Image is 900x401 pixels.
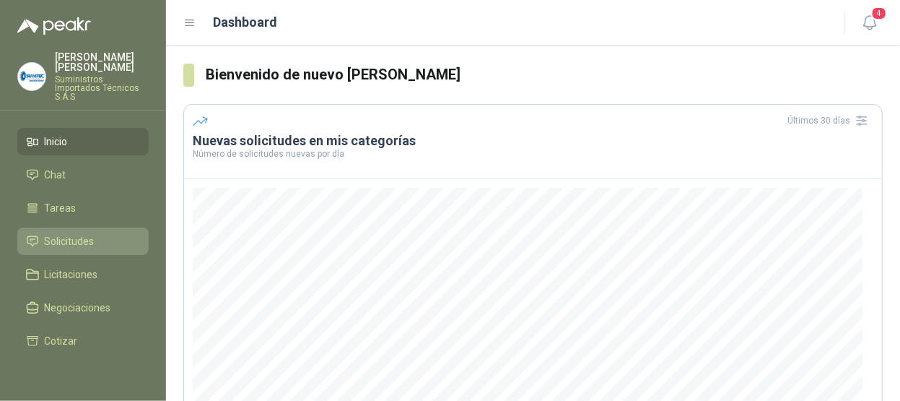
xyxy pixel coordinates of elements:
[45,134,68,150] span: Inicio
[214,12,278,33] h1: Dashboard
[17,327,149,355] a: Cotizar
[193,132,873,150] h3: Nuevas solicitudes en mis categorías
[17,228,149,255] a: Solicitudes
[787,109,873,132] div: Últimos 30 días
[17,161,149,189] a: Chat
[45,233,95,249] span: Solicitudes
[17,128,149,155] a: Inicio
[857,10,883,36] button: 4
[17,194,149,222] a: Tareas
[17,17,91,35] img: Logo peakr
[45,167,66,183] span: Chat
[17,261,149,288] a: Licitaciones
[45,333,78,349] span: Cotizar
[17,294,149,322] a: Negociaciones
[871,7,887,20] span: 4
[45,267,98,283] span: Licitaciones
[45,300,111,316] span: Negociaciones
[55,75,149,101] p: Suministros Importados Técnicos S.A.S
[193,150,873,158] p: Número de solicitudes nuevas por día
[206,64,883,86] h3: Bienvenido de nuevo [PERSON_NAME]
[18,63,45,90] img: Company Logo
[45,200,77,216] span: Tareas
[55,52,149,72] p: [PERSON_NAME] [PERSON_NAME]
